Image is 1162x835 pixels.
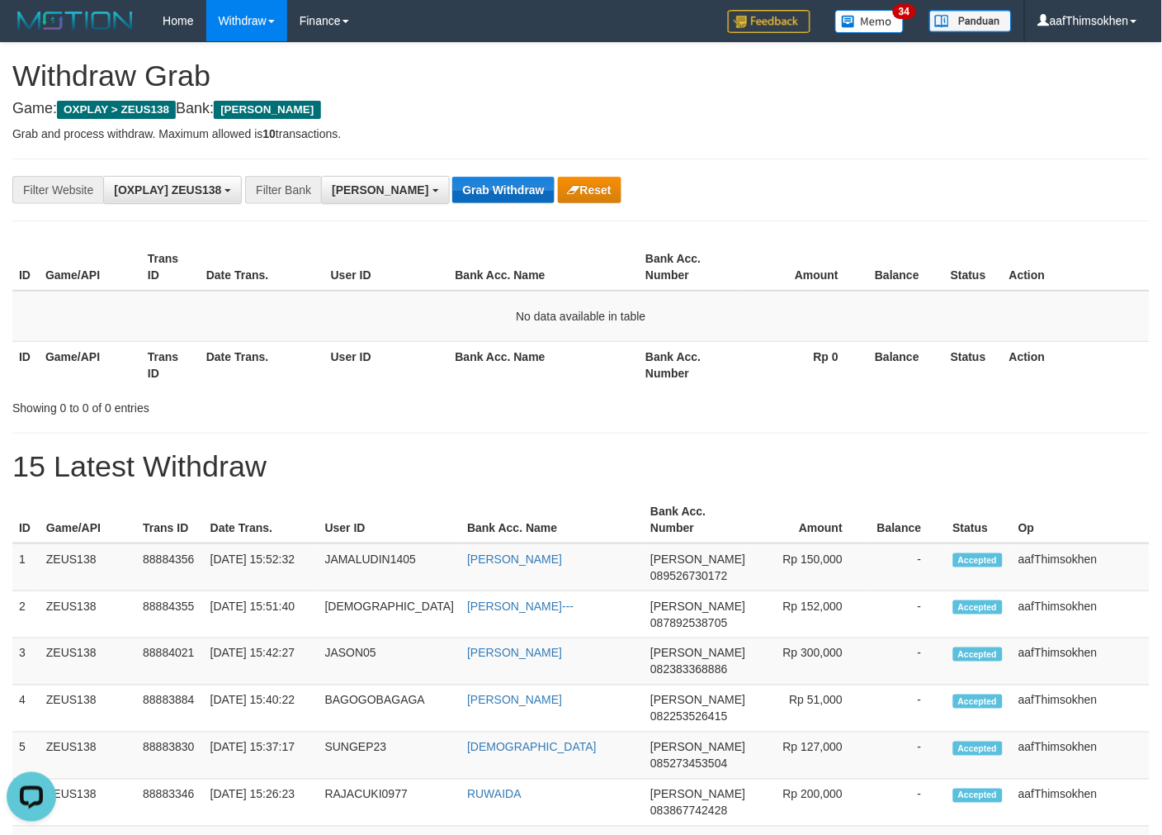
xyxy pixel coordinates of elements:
[639,244,741,291] th: Bank Acc. Number
[452,177,554,203] button: Grab Withdraw
[39,341,141,388] th: Game/API
[650,710,727,724] span: Copy 082253526415 to clipboard
[752,543,867,591] td: Rp 150,000
[40,686,136,733] td: ZEUS138
[1012,543,1150,591] td: aafThimsokhen
[141,244,200,291] th: Trans ID
[449,341,640,388] th: Bank Acc. Name
[1012,496,1150,543] th: Op
[136,638,204,686] td: 88884021
[835,10,905,33] img: Button%20Memo.svg
[7,7,56,56] button: Open LiveChat chat widget
[12,244,39,291] th: ID
[752,591,867,638] td: Rp 152,000
[650,741,745,754] span: [PERSON_NAME]
[262,127,276,140] strong: 10
[863,244,944,291] th: Balance
[12,126,1150,142] p: Grab and process withdraw. Maximum allowed is transactions.
[867,496,946,543] th: Balance
[12,686,40,733] td: 4
[204,543,319,591] td: [DATE] 15:52:32
[947,496,1013,543] th: Status
[953,695,1003,709] span: Accepted
[944,244,1003,291] th: Status
[650,694,745,707] span: [PERSON_NAME]
[12,101,1150,117] h4: Game: Bank:
[12,638,40,686] td: 3
[867,591,946,638] td: -
[12,393,472,416] div: Showing 0 to 0 of 0 entries
[245,176,321,204] div: Filter Bank
[57,101,176,119] span: OXPLAY > ZEUS138
[752,780,867,827] td: Rp 200,000
[204,733,319,780] td: [DATE] 15:37:17
[204,686,319,733] td: [DATE] 15:40:22
[867,686,946,733] td: -
[319,638,461,686] td: JASON05
[324,244,449,291] th: User ID
[204,638,319,686] td: [DATE] 15:42:27
[321,176,449,204] button: [PERSON_NAME]
[752,496,867,543] th: Amount
[741,341,863,388] th: Rp 0
[40,496,136,543] th: Game/API
[114,183,221,197] span: [OXPLAY] ZEUS138
[467,694,562,707] a: [PERSON_NAME]
[650,788,745,801] span: [PERSON_NAME]
[12,591,40,638] td: 2
[953,789,1003,803] span: Accepted
[467,600,574,613] a: [PERSON_NAME]---
[1012,733,1150,780] td: aafThimsokhen
[12,291,1150,342] td: No data available in table
[324,341,449,388] th: User ID
[728,10,810,33] img: Feedback.jpg
[12,450,1150,483] h1: 15 Latest Withdraw
[449,244,640,291] th: Bank Acc. Name
[953,742,1003,756] span: Accepted
[558,177,621,203] button: Reset
[467,553,562,566] a: [PERSON_NAME]
[200,244,324,291] th: Date Trans.
[136,496,204,543] th: Trans ID
[214,101,320,119] span: [PERSON_NAME]
[12,8,138,33] img: MOTION_logo.png
[467,647,562,660] a: [PERSON_NAME]
[650,616,727,629] span: Copy 087892538705 to clipboard
[12,341,39,388] th: ID
[752,638,867,686] td: Rp 300,000
[141,341,200,388] th: Trans ID
[319,733,461,780] td: SUNGEP23
[200,341,324,388] th: Date Trans.
[40,638,136,686] td: ZEUS138
[639,341,741,388] th: Bank Acc. Number
[650,804,727,818] span: Copy 083867742428 to clipboard
[136,780,204,827] td: 88883346
[40,780,136,827] td: ZEUS138
[752,733,867,780] td: Rp 127,000
[136,686,204,733] td: 88883884
[319,496,461,543] th: User ID
[644,496,752,543] th: Bank Acc. Number
[893,4,915,19] span: 34
[867,638,946,686] td: -
[741,244,863,291] th: Amount
[12,496,40,543] th: ID
[1012,686,1150,733] td: aafThimsokhen
[39,244,141,291] th: Game/API
[1012,780,1150,827] td: aafThimsokhen
[650,600,745,613] span: [PERSON_NAME]
[204,780,319,827] td: [DATE] 15:26:23
[332,183,428,197] span: [PERSON_NAME]
[1003,341,1150,388] th: Action
[650,569,727,582] span: Copy 089526730172 to clipboard
[40,543,136,591] td: ZEUS138
[863,341,944,388] th: Balance
[953,553,1003,567] span: Accepted
[12,733,40,780] td: 5
[12,176,103,204] div: Filter Website
[650,647,745,660] span: [PERSON_NAME]
[467,788,522,801] a: RUWAIDA
[944,341,1003,388] th: Status
[12,59,1150,93] h1: Withdraw Grab
[650,757,727,771] span: Copy 085273453504 to clipboard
